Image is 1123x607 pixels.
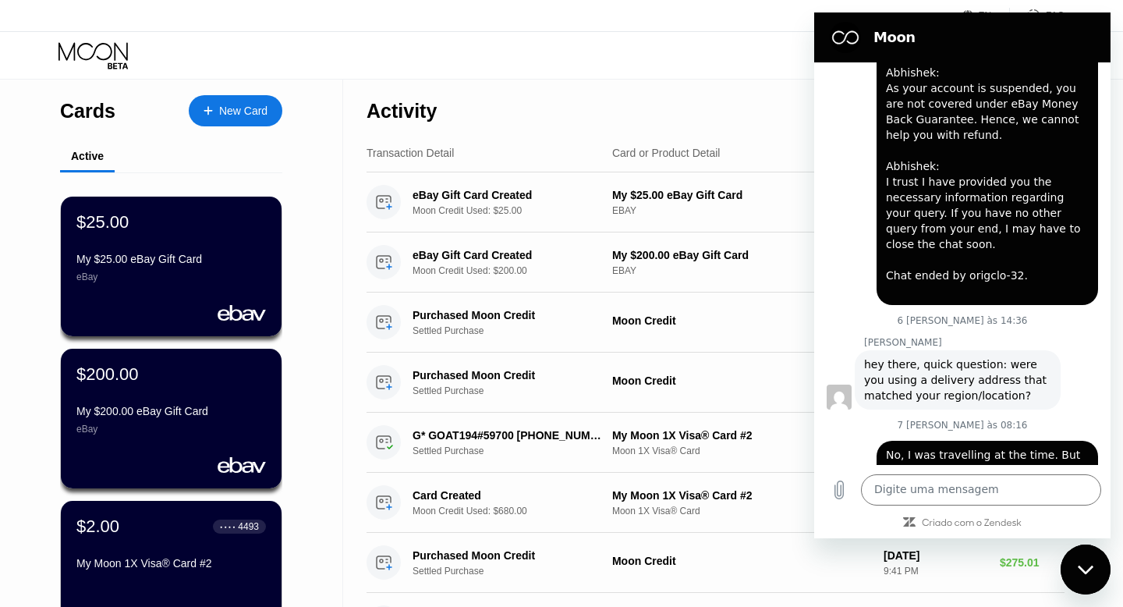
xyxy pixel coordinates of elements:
div: Active [71,150,104,162]
button: Carregar arquivo [9,462,41,493]
div: Moon Credit Used: $25.00 [413,205,622,216]
div: EBAY [612,205,871,216]
div: eBay Gift Card Created [413,189,608,201]
div: My Moon 1X Visa® Card #2 [612,429,871,442]
div: Purchased Moon CreditSettled PurchaseMoon Credit[DATE]9:41 PM$275.01 [367,533,1065,593]
div: New Card [189,95,282,126]
div: Purchased Moon CreditSettled PurchaseMoon Credit[DATE]4:20 PM$167.01 [367,293,1065,353]
div: G* GOAT194#59700 [PHONE_NUMBER] USSettled PurchaseMy Moon 1X Visa® Card #2Moon 1X Visa® Card[DATE... [367,413,1065,473]
div: Moon 1X Visa® Card [612,506,871,516]
div: Moon Credit Used: $680.00 [413,506,622,516]
div: eBay Gift Card Created [413,249,608,261]
div: G* GOAT194#59700 [PHONE_NUMBER] US [413,429,608,442]
div: Card Created [413,489,608,502]
div: Purchased Moon Credit [413,369,608,382]
div: Settled Purchase [413,445,622,456]
div: My Moon 1X Visa® Card #2 [612,489,871,502]
div: $25.00 [76,212,129,233]
div: My $200.00 eBay Gift Card [612,249,871,261]
div: Activity [367,100,437,122]
div: Settled Purchase [413,566,622,577]
div: FAQ [1010,8,1065,23]
div: eBay [76,424,266,435]
a: Criado com o Zendesk: acesse o website do Zendesk em uma nova aba [108,506,207,516]
div: 4493 [238,521,259,532]
div: eBay [76,272,266,282]
div: EN [979,10,992,21]
div: Transaction Detail [367,147,454,159]
div: My $25.00 eBay Gift Card [76,253,266,265]
div: New Card [219,105,267,118]
div: My $25.00 eBay Gift Card [612,189,871,201]
div: [DATE] [884,549,987,562]
div: Moon Credit [612,555,871,567]
div: Moon Credit [612,314,871,327]
div: Card CreatedMoon Credit Used: $680.00My Moon 1X Visa® Card #2Moon 1X Visa® Card[DATE]10:11 PM$680.00 [367,473,1065,533]
div: My $200.00 eBay Gift Card [76,405,266,417]
iframe: Botão para abrir a janela de mensagens, conversa em andamento [1061,545,1111,595]
div: $25.00My $25.00 eBay Gift CardeBay [61,197,282,336]
div: Cards [60,100,115,122]
div: Purchased Moon Credit [413,309,608,321]
div: Card or Product Detail [612,147,721,159]
div: FAQ [1046,10,1065,21]
div: Settled Purchase [413,385,622,396]
div: Moon 1X Visa® Card [612,445,871,456]
div: $200.00My $200.00 eBay Gift CardeBay [61,349,282,488]
div: 9:41 PM [884,566,987,577]
div: Purchased Moon CreditSettled PurchaseMoon Credit[DATE]4:04 PM$100.01 [367,353,1065,413]
div: eBay Gift Card CreatedMoon Credit Used: $200.00My $200.00 eBay Gift CardEBAY[DATE]4:34 PM$200.00 [367,233,1065,293]
div: ● ● ● ● [220,524,236,529]
span: No, I was travelling at the time. But that's not reason to suspend an account. And I have done a ... [72,436,275,605]
div: Moon Credit [612,374,871,387]
div: My Moon 1X Visa® Card #2 [76,557,266,570]
div: EN [962,8,1010,23]
div: $2.00 [76,516,119,537]
div: Moon Credit Used: $200.00 [413,265,622,276]
div: EBAY [612,265,871,276]
div: eBay Gift Card CreatedMoon Credit Used: $25.00My $25.00 eBay Gift CardEBAY[DATE]11:32 AM$25.00 [367,172,1065,233]
div: Settled Purchase [413,325,622,336]
div: $200.00 [76,364,139,385]
div: Purchased Moon Credit [413,549,608,562]
iframe: Janela de mensagens [814,12,1111,538]
div: $275.01 [1000,556,1065,569]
